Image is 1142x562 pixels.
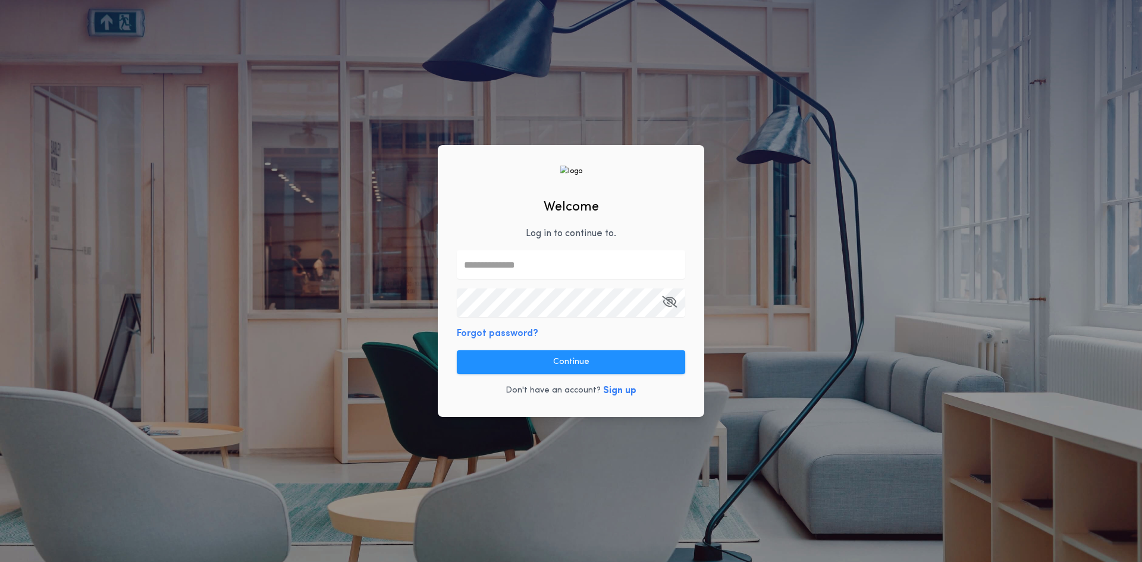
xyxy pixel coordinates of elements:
[603,384,636,398] button: Sign up
[560,165,582,177] img: logo
[457,350,685,374] button: Continue
[526,227,616,241] p: Log in to continue to .
[506,385,601,397] p: Don't have an account?
[457,326,538,341] button: Forgot password?
[544,197,599,217] h2: Welcome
